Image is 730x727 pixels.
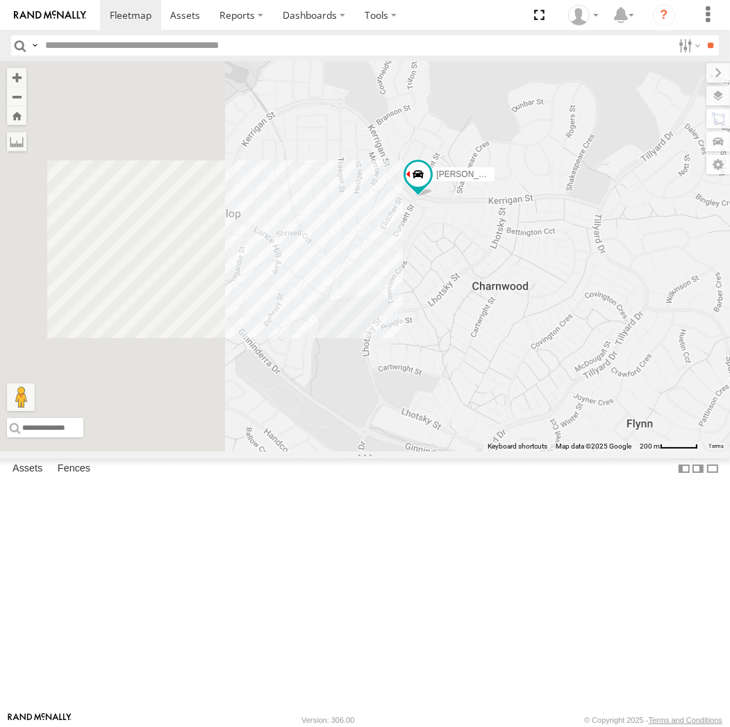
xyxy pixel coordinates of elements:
[636,442,702,451] button: Map Scale: 200 m per 51 pixels
[6,459,49,478] label: Assets
[584,716,722,724] div: © Copyright 2025 -
[7,383,35,411] button: Drag Pegman onto the map to open Street View
[436,170,505,180] span: [PERSON_NAME]
[8,713,72,727] a: Visit our Website
[488,442,547,451] button: Keyboard shortcuts
[29,35,40,56] label: Search Query
[649,716,722,724] a: Terms and Conditions
[691,458,705,478] label: Dock Summary Table to the Right
[7,106,26,125] button: Zoom Home
[706,458,720,478] label: Hide Summary Table
[673,35,703,56] label: Search Filter Options
[7,132,26,151] label: Measure
[709,444,724,449] a: Terms (opens in new tab)
[556,442,631,450] span: Map data ©2025 Google
[14,10,86,20] img: rand-logo.svg
[677,458,691,478] label: Dock Summary Table to the Left
[301,716,354,724] div: Version: 306.00
[706,155,730,174] label: Map Settings
[640,442,660,450] span: 200 m
[7,68,26,87] button: Zoom in
[653,4,675,26] i: ?
[51,459,97,478] label: Fences
[563,5,604,26] div: Helen Mason
[7,87,26,106] button: Zoom out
